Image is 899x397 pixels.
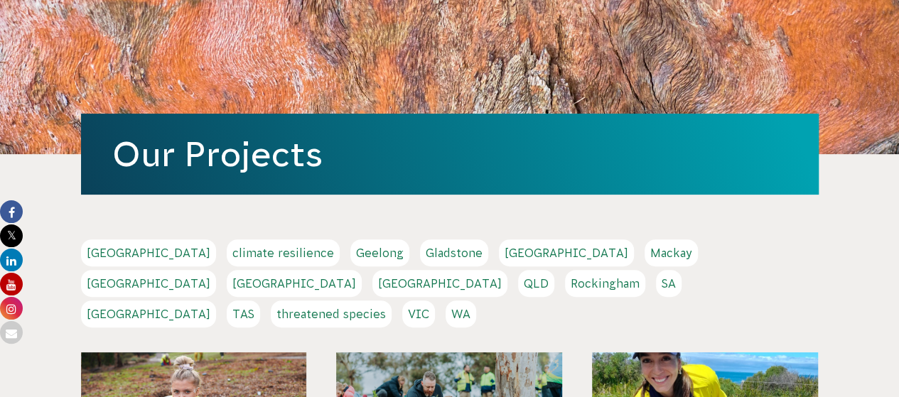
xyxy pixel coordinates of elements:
[372,270,507,297] a: [GEOGRAPHIC_DATA]
[350,239,409,266] a: Geelong
[645,239,698,266] a: Mackay
[446,300,476,327] a: WA
[271,300,392,327] a: threatened species
[656,270,682,297] a: SA
[227,239,340,266] a: climate resilience
[81,270,216,297] a: [GEOGRAPHIC_DATA]
[499,239,634,266] a: [GEOGRAPHIC_DATA]
[81,239,216,266] a: [GEOGRAPHIC_DATA]
[518,270,554,297] a: QLD
[227,270,362,297] a: [GEOGRAPHIC_DATA]
[112,135,323,173] a: Our Projects
[81,300,216,327] a: [GEOGRAPHIC_DATA]
[420,239,488,266] a: Gladstone
[402,300,435,327] a: VIC
[227,300,260,327] a: TAS
[565,270,645,297] a: Rockingham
